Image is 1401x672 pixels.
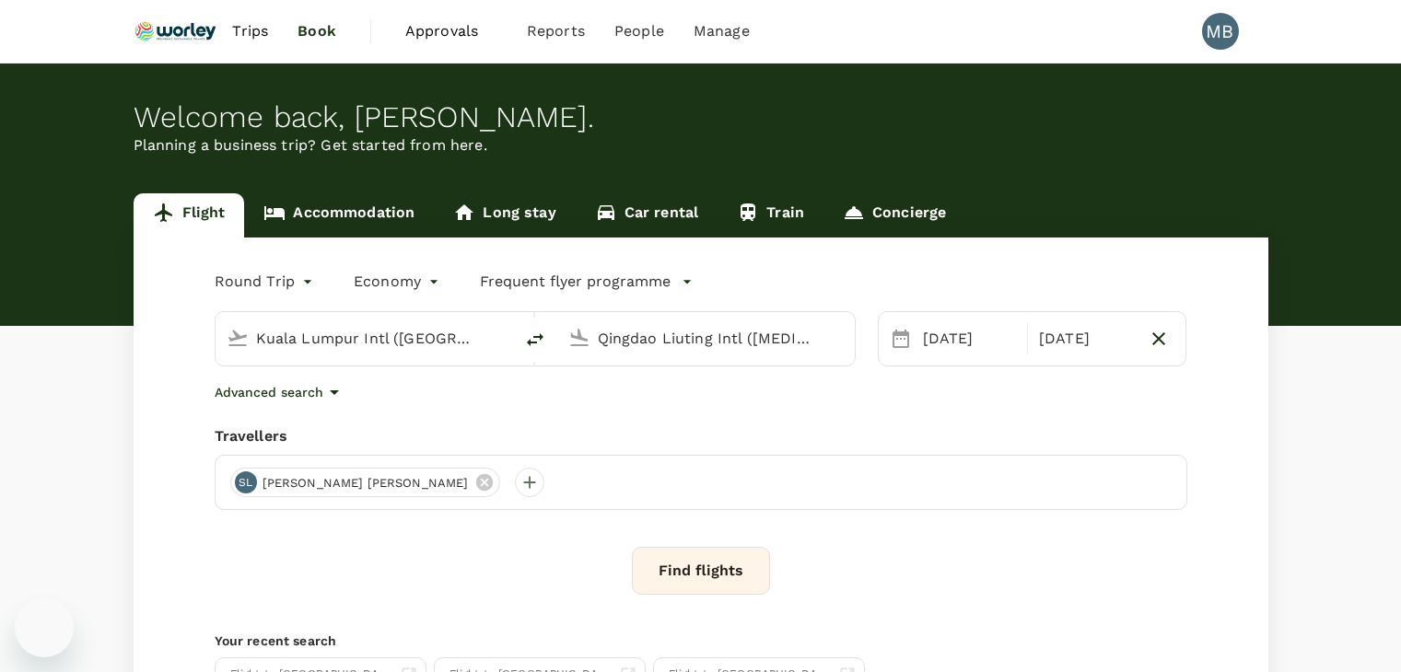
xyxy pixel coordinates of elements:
a: Flight [134,193,245,238]
span: People [614,20,664,42]
div: Round Trip [215,267,318,296]
div: MB [1202,13,1239,50]
a: Train [718,193,823,238]
a: Long stay [434,193,575,238]
div: SL [235,471,257,493]
button: Open [842,336,846,340]
img: Ranhill Worley Sdn Bhd [134,11,218,52]
p: Advanced search [215,383,323,401]
span: Reports [527,20,585,42]
span: Book [298,20,336,42]
p: Your recent search [215,631,1187,650]
button: delete [513,318,557,362]
p: Planning a business trip? Get started from here. [134,134,1268,156]
a: Concierge [823,193,965,238]
input: Going to [598,324,816,353]
span: Trips [232,20,268,42]
div: [DATE] [916,320,1023,357]
button: Open [500,336,504,340]
span: Approvals [405,20,497,42]
a: Accommodation [244,193,434,238]
span: [PERSON_NAME] [PERSON_NAME] [251,474,480,492]
a: Car rental [576,193,718,238]
p: Frequent flyer programme [480,271,671,293]
input: Depart from [256,324,474,353]
button: Frequent flyer programme [480,271,693,293]
span: Manage [694,20,750,42]
div: SL[PERSON_NAME] [PERSON_NAME] [230,468,500,497]
div: [DATE] [1032,320,1139,357]
iframe: Button to launch messaging window [15,598,74,657]
button: Find flights [632,547,770,595]
div: Welcome back , [PERSON_NAME] . [134,100,1268,134]
button: Advanced search [215,381,345,403]
div: Economy [354,267,443,296]
div: Travellers [215,425,1187,447]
